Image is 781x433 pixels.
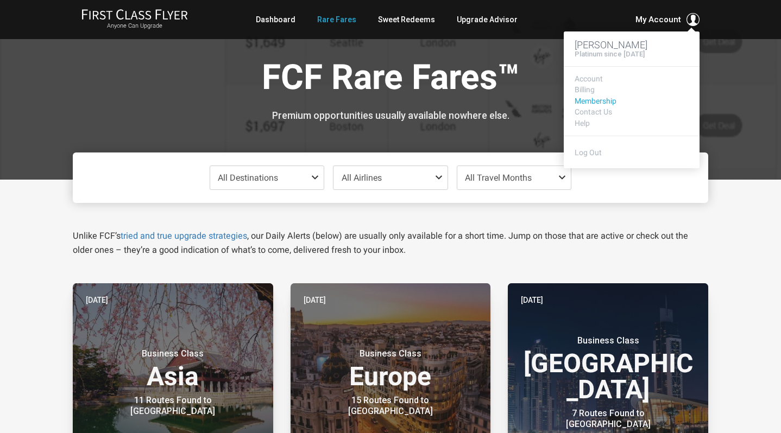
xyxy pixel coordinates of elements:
[81,22,188,30] small: Anyone Can Upgrade
[465,173,532,183] span: All Travel Months
[81,9,188,20] img: First Class Flyer
[575,50,645,58] h4: Platinum since [DATE]
[635,13,700,26] button: My Account
[635,13,681,26] span: My Account
[256,10,295,29] a: Dashboard
[540,335,676,346] small: Business Class
[121,231,247,241] a: tried and true upgrade strategies
[105,348,241,359] small: Business Class
[323,348,458,359] small: Business Class
[105,395,241,417] div: 11 Routes Found to [GEOGRAPHIC_DATA]
[457,10,518,29] a: Upgrade Advisor
[342,173,382,183] span: All Airlines
[575,148,602,157] a: Log Out
[304,294,326,306] time: [DATE]
[81,59,700,100] h1: FCF Rare Fares™
[540,408,676,430] div: 7 Routes Found to [GEOGRAPHIC_DATA]
[521,335,695,403] h3: [GEOGRAPHIC_DATA]
[521,294,543,306] time: [DATE]
[575,75,689,83] a: Account
[575,119,689,128] a: Help
[304,348,478,390] h3: Europe
[378,10,435,29] a: Sweet Redeems
[323,395,458,417] div: 15 Routes Found to [GEOGRAPHIC_DATA]
[73,229,708,257] p: Unlike FCF’s , our Daily Alerts (below) are usually only available for a short time. Jump on thos...
[81,9,188,30] a: First Class FlyerAnyone Can Upgrade
[575,40,689,50] h3: [PERSON_NAME]
[86,348,260,390] h3: Asia
[218,173,278,183] span: All Destinations
[575,108,689,116] a: Contact Us
[317,10,356,29] a: Rare Fares
[575,97,689,105] a: Membership
[81,110,700,121] h3: Premium opportunities usually available nowhere else.
[575,86,689,94] a: Billing
[86,294,108,306] time: [DATE]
